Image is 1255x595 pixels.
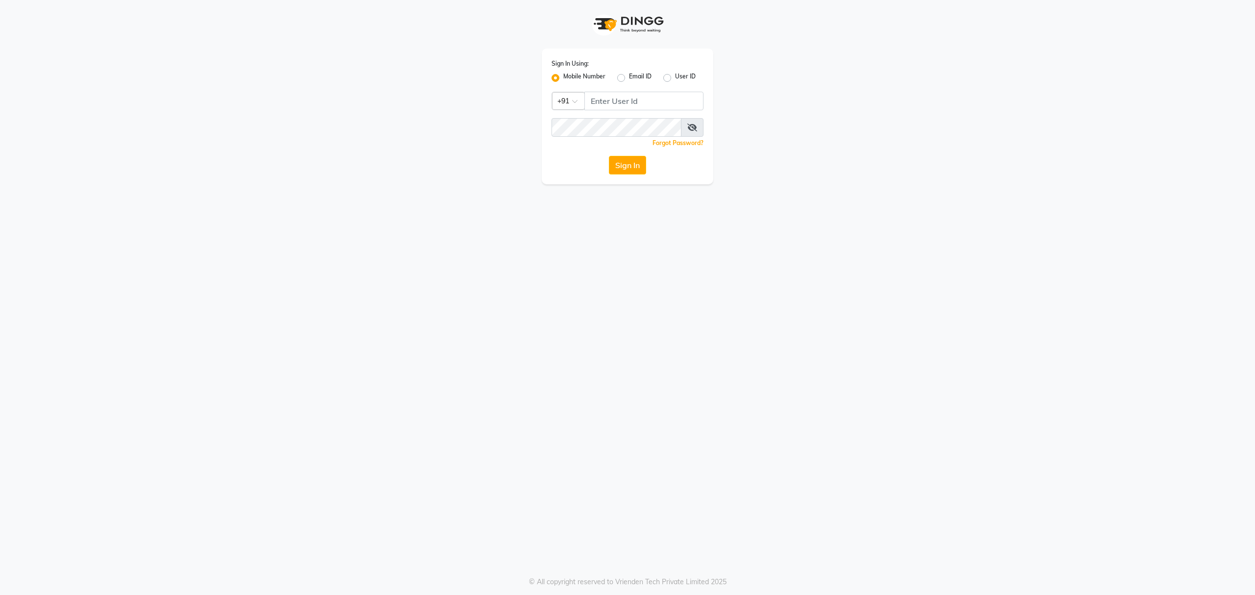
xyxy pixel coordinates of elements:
button: Sign In [609,156,646,174]
input: Username [552,118,681,137]
input: Username [584,92,703,110]
label: Mobile Number [563,72,605,84]
img: logo1.svg [588,10,667,39]
label: User ID [675,72,696,84]
a: Forgot Password? [653,139,703,147]
label: Sign In Using: [552,59,589,68]
label: Email ID [629,72,652,84]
